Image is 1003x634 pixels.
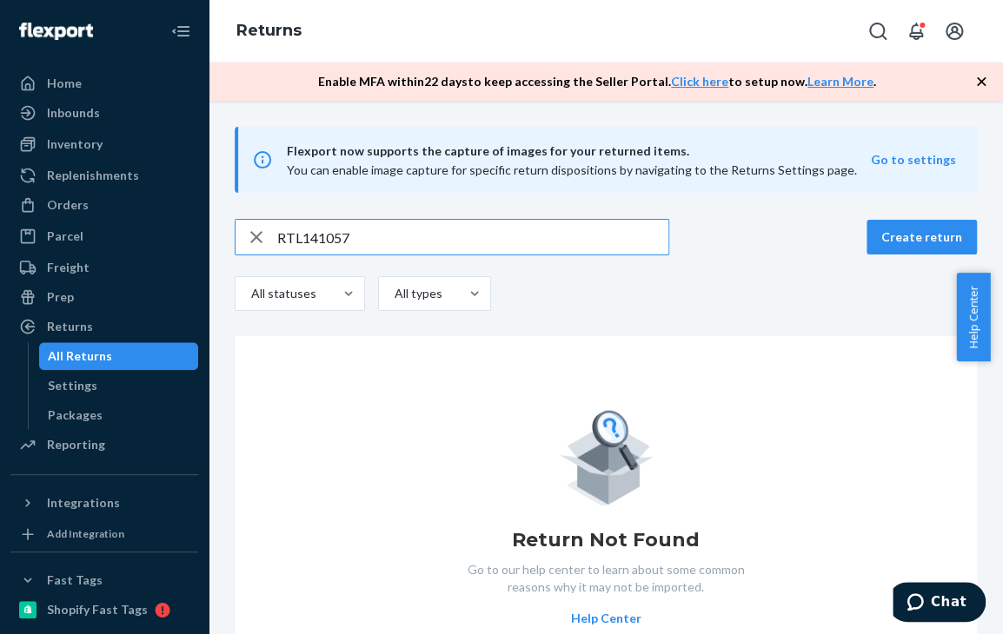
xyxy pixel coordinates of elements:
div: Orders [47,196,89,214]
button: Go to settings [871,151,956,168]
a: Freight [10,254,198,281]
div: Shopify Fast Tags [47,601,148,618]
div: Freight [47,259,90,276]
span: Flexport now supports the capture of images for your returned items. [287,141,871,162]
span: You can enable image capture for specific return dispositions by navigating to the Returns Settin... [287,162,857,177]
button: Fast Tags [10,566,198,594]
button: Open notifications [899,14,933,49]
a: Reporting [10,431,198,459]
a: Shopify Fast Tags [10,596,198,624]
div: Fast Tags [47,571,103,589]
h1: Return Not Found [512,526,700,554]
div: Add Integration [47,526,124,541]
div: Inbounds [47,104,100,122]
a: Inventory [10,130,198,158]
p: Enable MFA within 22 days to keep accessing the Seller Portal. to setup now. . [318,73,876,90]
iframe: Opens a widget where you can chat to one of our agents [893,582,986,625]
div: Prep [47,288,74,306]
button: Open Search Box [860,14,895,49]
img: Empty list [559,406,654,505]
a: Replenishments [10,162,198,189]
div: Integrations [47,494,120,512]
a: Packages [39,401,199,429]
a: Returns [236,21,302,40]
button: Close Navigation [163,14,198,49]
button: Open account menu [937,14,972,49]
div: Reporting [47,436,105,453]
a: Click here [671,74,728,89]
div: All Returns [48,347,112,365]
a: All Returns [39,342,199,370]
div: Home [47,75,82,92]
a: Prep [10,283,198,311]
div: Replenishments [47,167,139,184]
button: Help Center [956,273,990,361]
div: Settings [48,377,97,394]
ol: breadcrumbs [223,6,316,56]
a: Learn More [807,74,873,89]
div: All types [395,285,440,302]
a: Parcel [10,222,198,250]
a: Returns [10,313,198,340]
div: Packages [48,406,103,424]
p: Go to our help center to learn about some common reasons why it may not be imported. [454,561,758,596]
div: All statuses [251,285,314,302]
div: Inventory [47,135,103,153]
a: Settings [39,372,199,400]
a: Orders [10,191,198,219]
a: Add Integration [10,524,198,545]
a: Home [10,69,198,97]
button: Create return [867,220,977,254]
div: Returns [47,318,93,335]
button: Help Center [571,610,641,627]
input: Search returns by rma, id, tracking number [277,220,668,254]
img: Flexport logo [19,23,93,40]
button: Integrations [10,489,198,517]
div: Parcel [47,228,83,245]
a: Inbounds [10,99,198,127]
